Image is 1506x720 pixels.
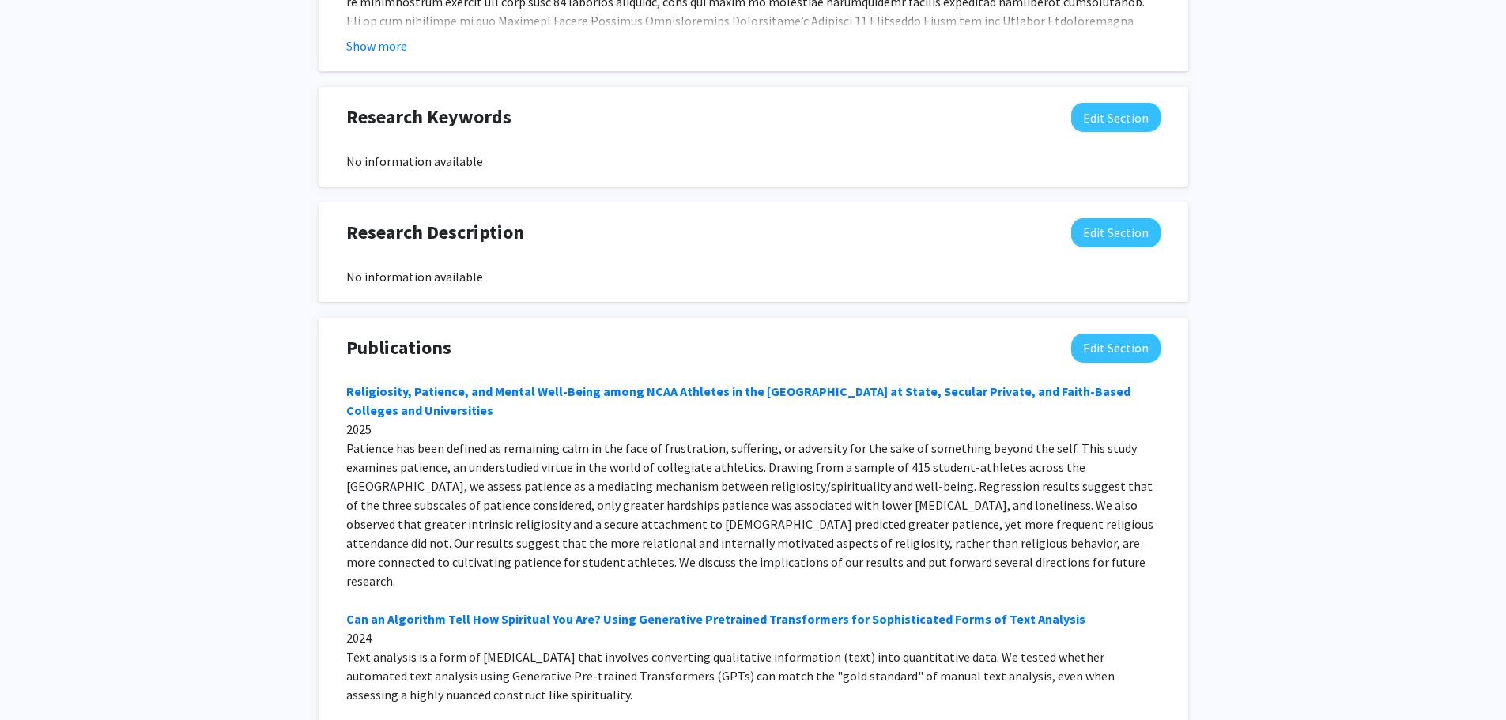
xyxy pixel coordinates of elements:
span: Research Description [346,218,524,247]
button: Edit Research Keywords [1071,103,1161,132]
iframe: Chat [12,649,67,708]
a: Can an Algorithm Tell How Spiritual You Are? Using Generative Pretrained Transformers for Sophist... [346,611,1085,627]
button: Show more [346,36,407,55]
div: No information available [346,267,1161,286]
button: Edit Research Description [1071,218,1161,247]
a: Religiosity, Patience, and Mental Well-Being among NCAA Athletes in the [GEOGRAPHIC_DATA] at Stat... [346,383,1130,418]
span: Research Keywords [346,103,511,131]
span: Publications [346,334,451,362]
div: No information available [346,152,1161,171]
button: Edit Publications [1071,334,1161,363]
